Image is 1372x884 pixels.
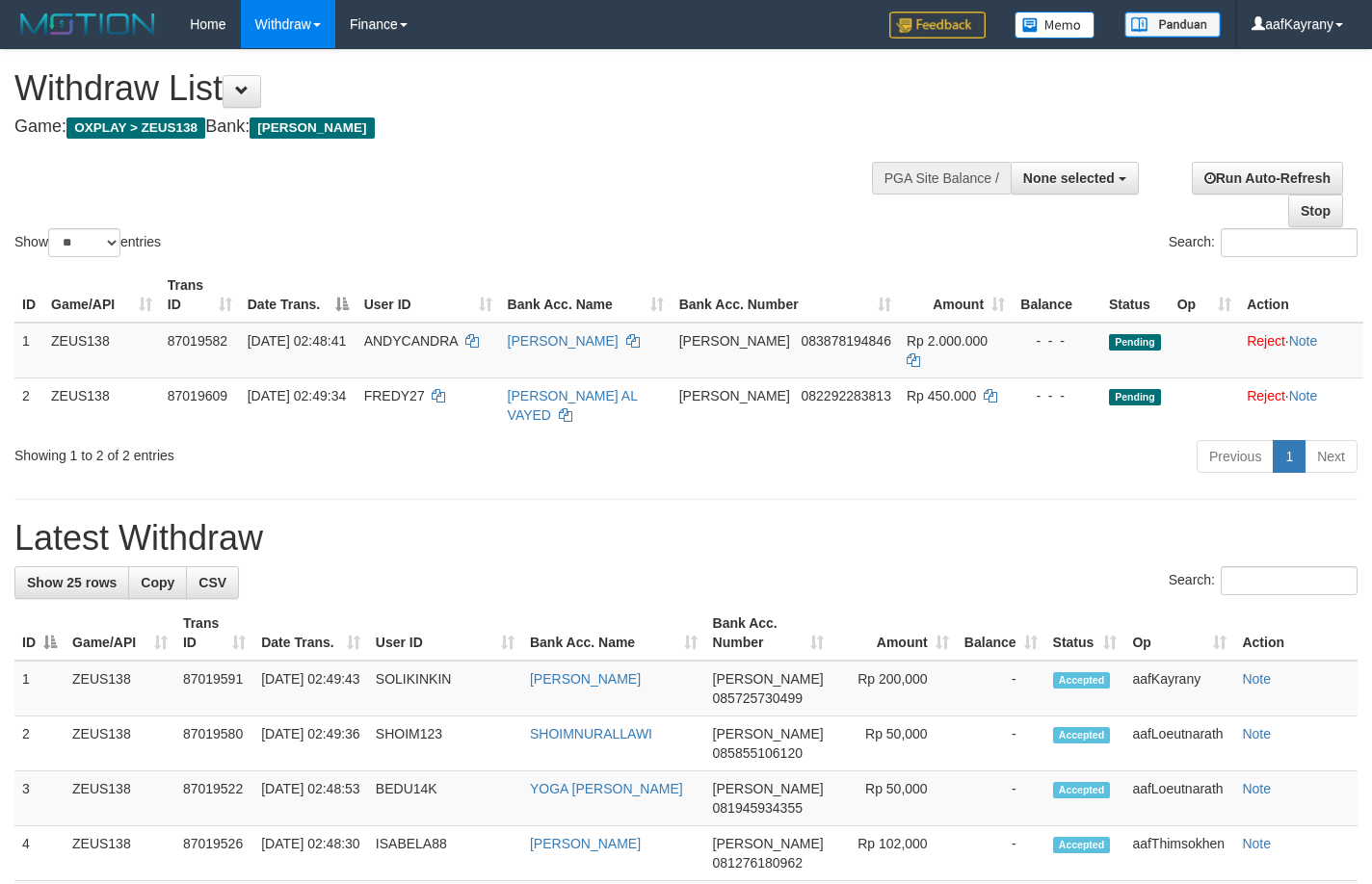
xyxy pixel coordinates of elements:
span: CSV [198,575,226,590]
a: Show 25 rows [14,566,129,599]
span: Copy 081276180962 to clipboard [713,855,803,871]
th: Action [1239,268,1363,323]
td: 87019522 [175,771,253,826]
td: aafLoeutnarath [1124,771,1234,826]
span: Copy 082292283813 to clipboard [801,388,890,403]
a: Reject [1247,333,1285,349]
input: Search: [1221,228,1358,257]
td: - [957,661,1045,716]
td: ZEUS138 [65,661,175,716]
a: Note [1242,671,1271,687]
a: [PERSON_NAME] [530,671,641,687]
a: Note [1242,726,1271,741]
span: Accepted [1053,837,1111,853]
label: Show entries [14,228,161,257]
th: Op: activate to sort column ascending [1170,268,1239,323]
th: ID: activate to sort column descending [14,606,65,661]
a: SHOIMNURALLAWI [530,726,652,741]
th: Bank Acc. Name: activate to sort column ascending [522,606,705,661]
span: 87019582 [168,333,227,349]
td: Rp 200,000 [831,661,957,716]
th: Game/API: activate to sort column ascending [65,606,175,661]
td: · [1239,323,1363,378]
td: BEDU14K [368,771,522,826]
td: aafLoeutnarath [1124,716,1234,771]
span: Accepted [1053,672,1111,689]
span: Copy 081945934355 to clipboard [713,800,803,816]
th: User ID: activate to sort column ascending [368,606,522,661]
span: None selected [1023,170,1115,186]
span: [PERSON_NAME] [679,388,790,403]
label: Search: [1169,566,1358,595]
td: 1 [14,323,43,378]
th: Bank Acc. Name: activate to sort column ascending [500,268,672,323]
span: FREDY27 [364,388,425,403]
a: Previous [1197,440,1274,473]
span: [PERSON_NAME] [250,117,374,139]
td: ZEUS138 [43,377,160,432]
a: YOGA [PERSON_NAME] [530,781,683,796]
th: Balance: activate to sort column ascending [957,606,1045,661]
th: Bank Acc. Number: activate to sort column ascending [672,268,899,323]
td: 2 [14,716,65,771]
td: ZEUS138 [43,323,160,378]
a: [PERSON_NAME] AL VAYED [508,388,638,423]
a: CSV [186,566,239,599]
td: 4 [14,826,65,881]
td: [DATE] 02:48:30 [253,826,368,881]
th: Trans ID: activate to sort column ascending [175,606,253,661]
td: [DATE] 02:48:53 [253,771,368,826]
th: Trans ID: activate to sort column ascending [160,268,240,323]
span: Copy 085855106120 to clipboard [713,745,803,761]
td: ZEUS138 [65,716,175,771]
td: [DATE] 02:49:43 [253,661,368,716]
th: Bank Acc. Number: activate to sort column ascending [705,606,831,661]
td: - [957,826,1045,881]
button: None selected [1011,162,1139,195]
th: User ID: activate to sort column ascending [356,268,500,323]
div: Showing 1 to 2 of 2 entries [14,438,557,465]
img: Button%20Memo.svg [1015,12,1095,39]
a: Copy [128,566,187,599]
span: Pending [1109,389,1161,405]
span: Copy [141,575,174,590]
td: 1 [14,661,65,716]
select: Showentries [48,228,120,257]
td: - [957,716,1045,771]
td: SOLIKINKIN [368,661,522,716]
h1: Withdraw List [14,69,895,108]
th: Date Trans.: activate to sort column descending [240,268,356,323]
td: Rp 50,000 [831,771,957,826]
span: OXPLAY > ZEUS138 [66,117,205,139]
span: Rp 450.000 [907,388,976,403]
a: Stop [1288,195,1343,227]
th: Game/API: activate to sort column ascending [43,268,160,323]
a: Note [1242,836,1271,851]
td: 2 [14,377,43,432]
a: Note [1289,333,1318,349]
span: Show 25 rows [27,575,117,590]
td: 3 [14,771,65,826]
th: ID [14,268,43,323]
td: ISABELA88 [368,826,522,881]
th: Amount: activate to sort column ascending [899,268,1013,323]
td: ZEUS138 [65,771,175,826]
a: Next [1305,440,1358,473]
span: ANDYCANDRA [364,333,458,349]
span: Accepted [1053,727,1111,743]
h4: Game: Bank: [14,117,895,137]
td: ZEUS138 [65,826,175,881]
th: Status: activate to sort column ascending [1045,606,1125,661]
td: Rp 102,000 [831,826,957,881]
span: Pending [1109,334,1161,351]
div: - - - [1020,386,1094,405]
label: Search: [1169,228,1358,257]
img: panduan.png [1124,12,1221,38]
a: Reject [1247,388,1285,403]
span: [DATE] 02:48:41 [248,333,346,349]
td: 87019526 [175,826,253,881]
a: [PERSON_NAME] [530,836,641,851]
td: 87019580 [175,716,253,771]
th: Amount: activate to sort column ascending [831,606,957,661]
span: [PERSON_NAME] [713,671,824,687]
